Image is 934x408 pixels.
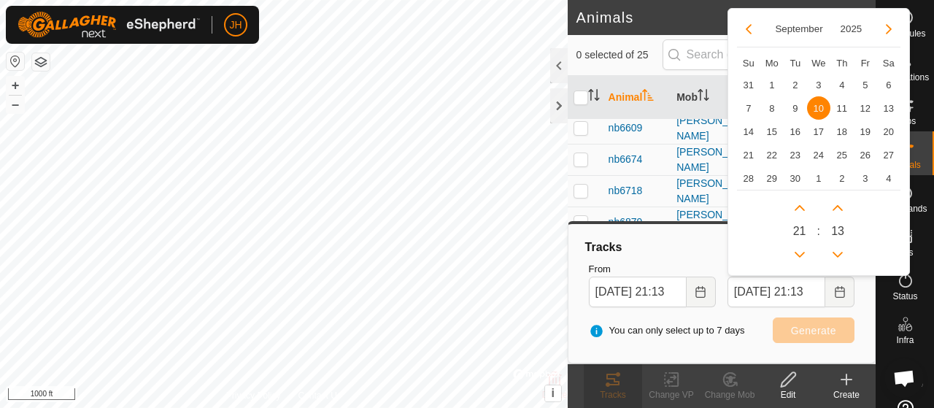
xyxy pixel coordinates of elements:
div: Change VP [642,388,700,401]
td: 5 [854,73,877,96]
span: 9 [784,96,807,120]
span: Status [892,292,917,301]
span: Fr [861,58,870,69]
span: nb6674 [609,152,643,167]
td: 31 [737,73,760,96]
span: We [811,58,825,69]
button: – [7,96,24,113]
span: JH [229,18,242,33]
div: [PERSON_NAME] [676,113,733,144]
td: 2 [784,73,807,96]
input: Search (S) [663,39,839,70]
span: Tu [790,58,800,69]
span: 8 [760,96,784,120]
div: Tracks [583,239,860,256]
td: 4 [877,166,900,190]
span: 6 [877,73,900,96]
span: Sa [883,58,895,69]
div: Create [817,388,876,401]
span: 10 [807,96,830,120]
span: nb6879 [609,215,643,230]
button: i [545,385,561,401]
span: 13 [877,96,900,120]
td: 28 [737,166,760,190]
td: 21 [737,143,760,166]
p-button: Previous Minute [826,243,849,266]
td: 17 [807,120,830,143]
p-sorticon: Activate to sort [642,91,654,103]
td: 27 [877,143,900,166]
td: 3 [807,73,830,96]
a: Privacy Policy [226,389,281,402]
p-button: Next Minute [826,196,849,220]
span: Th [836,58,847,69]
td: 4 [830,73,854,96]
td: 15 [760,120,784,143]
span: 0 selected of 25 [576,47,663,63]
button: Next Month [877,18,900,41]
td: 1 [760,73,784,96]
span: Heatmap [887,380,923,388]
button: Reset Map [7,53,24,70]
p-button: Previous Hour [788,243,811,266]
td: 1 [807,166,830,190]
div: Open chat [884,358,924,398]
p-sorticon: Activate to sort [698,91,709,103]
td: 19 [854,120,877,143]
td: 20 [877,120,900,143]
td: 24 [807,143,830,166]
td: 14 [737,120,760,143]
span: Mo [765,58,779,69]
button: Previous Month [737,18,760,41]
button: Choose Month [769,20,828,37]
p-button: Next Hour [788,196,811,220]
td: 16 [784,120,807,143]
th: Animal [603,76,671,120]
td: 18 [830,120,854,143]
td: 26 [854,143,877,166]
td: 12 [854,96,877,120]
td: 3 [854,166,877,190]
span: i [551,387,554,399]
div: [PERSON_NAME] [676,176,733,207]
span: You can only select up to 7 days [589,323,745,338]
img: Gallagher Logo [18,12,200,38]
td: 7 [737,96,760,120]
div: Tracks [584,388,642,401]
td: 25 [830,143,854,166]
h2: Animals [576,9,845,26]
span: 25 [845,7,861,28]
td: 23 [784,143,807,166]
div: Change Mob [700,388,759,401]
div: [PERSON_NAME] [676,145,733,175]
span: Su [743,58,754,69]
span: 2 [830,166,854,190]
td: 22 [760,143,784,166]
span: 11 [830,96,854,120]
span: Generate [791,325,836,336]
span: 21 [793,223,806,240]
